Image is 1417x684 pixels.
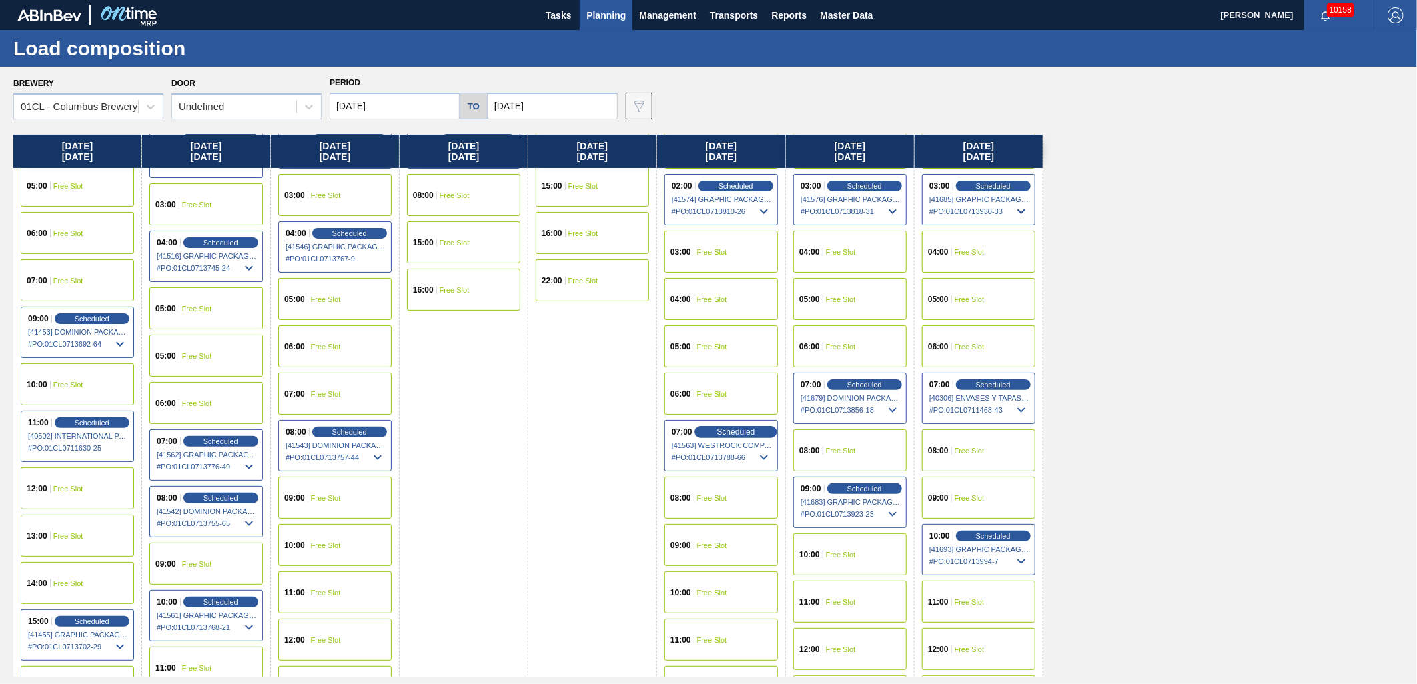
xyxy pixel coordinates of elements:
[413,239,434,247] span: 15:00
[976,532,1011,540] span: Scheduled
[203,494,238,502] span: Scheduled
[182,560,212,568] span: Free Slot
[929,381,950,389] span: 07:00
[13,41,250,56] h1: Load composition
[955,598,985,606] span: Free Slot
[568,277,598,285] span: Free Slot
[284,589,305,597] span: 11:00
[13,135,141,168] div: [DATE] [DATE]
[801,506,901,522] span: # PO : 01CL0713923-23
[157,619,257,635] span: # PO : 01CL0713768-21
[157,451,257,459] span: [41562] GRAPHIC PACKAGING INTERNATIONA - 0008221069
[717,427,755,436] span: Scheduled
[440,286,470,294] span: Free Slot
[670,390,691,398] span: 06:00
[631,98,647,114] img: icon-filter-gray
[155,305,176,313] span: 05:00
[568,229,598,237] span: Free Slot
[157,252,257,260] span: [41516] GRAPHIC PACKAGING INTERNATIONA - 0008221069
[286,229,306,237] span: 04:00
[847,182,882,190] span: Scheduled
[670,636,691,644] span: 11:00
[820,7,873,23] span: Master Data
[847,485,882,493] span: Scheduled
[311,589,341,597] span: Free Slot
[976,381,1011,389] span: Scheduled
[928,645,949,653] span: 12:00
[155,560,176,568] span: 09:00
[928,248,949,256] span: 04:00
[311,295,341,303] span: Free Slot
[284,191,305,199] span: 03:00
[413,286,434,294] span: 16:00
[697,494,727,502] span: Free Slot
[799,295,820,303] span: 05:00
[915,135,1043,168] div: [DATE] [DATE]
[801,485,821,493] span: 09:00
[182,201,212,209] span: Free Slot
[672,428,692,436] span: 07:00
[799,248,820,256] span: 04:00
[697,541,727,549] span: Free Slot
[468,101,480,111] h5: to
[311,541,341,549] span: Free Slot
[799,598,820,606] span: 11:00
[182,352,212,360] span: Free Slot
[286,449,386,465] span: # PO : 01CL0713757-44
[155,201,176,209] span: 03:00
[440,191,470,199] span: Free Slot
[179,101,224,113] div: Undefined
[826,343,856,351] span: Free Slot
[672,449,772,465] span: # PO : 01CL0713788-66
[657,135,785,168] div: [DATE] [DATE]
[157,507,257,515] span: [41542] DOMINION PACKAGING, INC. - 0008325026
[928,447,949,455] span: 08:00
[639,7,696,23] span: Management
[670,248,691,256] span: 03:00
[672,203,772,219] span: # PO : 01CL0713810-26
[157,260,257,276] span: # PO : 01CL0713745-24
[53,579,83,587] span: Free Slot
[826,248,856,256] span: Free Slot
[311,343,341,351] span: Free Slot
[157,515,257,531] span: # PO : 01CL0713755-65
[801,498,901,506] span: [41683] GRAPHIC PACKAGING INTERNATIONA - 0008221069
[203,437,238,445] span: Scheduled
[929,545,1029,553] span: [41693] GRAPHIC PACKAGING INTERNATIONA - 0008221069
[826,295,856,303] span: Free Slot
[182,399,212,407] span: Free Slot
[955,248,985,256] span: Free Slot
[542,277,562,285] span: 22:00
[28,419,49,427] span: 11:00
[53,229,83,237] span: Free Slot
[28,315,49,323] span: 09:00
[542,229,562,237] span: 16:00
[332,428,367,436] span: Scheduled
[21,101,137,113] div: 01CL - Columbus Brewery
[697,343,727,351] span: Free Slot
[27,485,47,493] span: 12:00
[284,390,305,398] span: 07:00
[801,381,821,389] span: 07:00
[670,589,691,597] span: 10:00
[17,9,81,21] img: TNhmsLtSVTkK8tSr43FrP2fwEKptu5GPRR3wAAAABJRU5ErkJggg==
[586,7,626,23] span: Planning
[928,343,949,351] span: 06:00
[697,248,727,256] span: Free Slot
[544,7,573,23] span: Tasks
[719,182,753,190] span: Scheduled
[670,541,691,549] span: 09:00
[955,447,985,455] span: Free Slot
[203,598,238,606] span: Scheduled
[929,195,1029,203] span: [41685] GRAPHIC PACKAGING INTERNATIONA - 0008221069
[799,447,820,455] span: 08:00
[27,277,47,285] span: 07:00
[955,295,985,303] span: Free Slot
[284,541,305,549] span: 10:00
[826,645,856,653] span: Free Slot
[929,553,1029,569] span: # PO : 01CL0713994-7
[182,305,212,313] span: Free Slot
[157,437,177,445] span: 07:00
[28,631,128,639] span: [41455] GRAPHIC PACKAGING INTERNATIONA - 0008221069
[976,182,1011,190] span: Scheduled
